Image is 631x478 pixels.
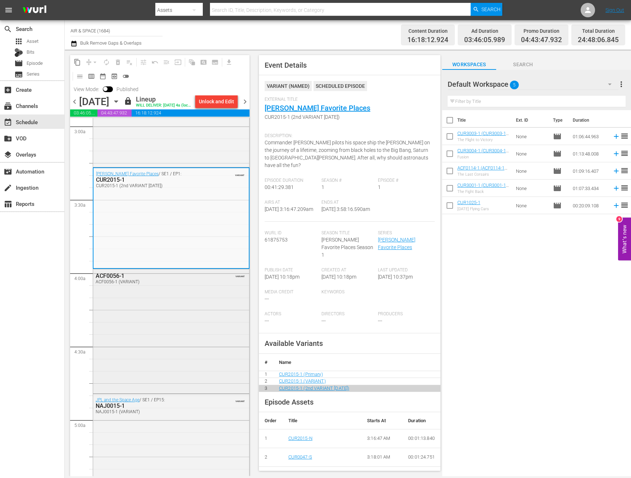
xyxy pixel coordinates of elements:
div: Promo Duration [521,26,562,36]
span: Series [14,70,23,79]
span: reorder [620,201,629,209]
span: Create [4,86,12,94]
a: CUR1025-1 [457,200,480,205]
span: Channels [4,102,12,111]
td: 2 [259,448,283,466]
td: 1 [259,371,273,378]
span: Directors [321,311,375,317]
th: Order [259,412,283,429]
td: 00:20:09.108 [570,197,609,214]
span: 03:46:05.989 [464,36,505,44]
td: 01:07:33.434 [570,180,609,197]
span: Copy Lineup [72,57,83,68]
span: View Mode: [70,86,103,92]
span: Episode Assets [265,398,314,406]
span: Select an event to delete [112,57,124,68]
svg: Add to Schedule [612,167,620,175]
span: calendar_view_week_outlined [88,73,95,80]
span: Search [481,3,500,16]
div: Ad Duration [464,26,505,36]
span: Toggle to switch from Published to Draft view. [103,86,108,91]
span: [DATE] 10:18pm [321,274,356,280]
span: Commander [PERSON_NAME] pilots his space ship the [PERSON_NAME] on the journey of a lifetime, zoo... [265,140,430,168]
td: None [513,128,550,145]
span: Bulk Remove Gaps & Overlaps [79,40,142,46]
span: Episode Duration [265,178,318,184]
th: Duration [402,412,440,429]
div: WILL DELIVER: [DATE] 4a (local) [136,103,192,108]
div: 9 [616,216,622,222]
a: ACF0114-1 (ACF0114-1 (10/25 UPDATE)) [457,165,507,176]
span: Asset [14,37,23,46]
a: [PERSON_NAME] Favorite Places [265,104,370,112]
span: Description: [265,133,431,139]
th: Type [549,110,568,130]
span: [DATE] 3:58:16.590am [321,206,370,212]
span: Event Details [265,61,307,69]
div: Total Duration [578,26,619,36]
th: Starts At [361,412,402,429]
span: Episode [553,184,562,193]
div: / SE1 / EP1: [96,171,212,188]
button: more_vert [617,76,626,93]
div: Fusion [457,155,510,159]
span: create [4,184,12,192]
span: Series [378,230,431,236]
td: 1 [259,429,283,448]
span: VARIANT [236,272,245,278]
span: more_vert [617,80,626,89]
span: Clear Lineup [124,57,135,68]
th: Title [457,110,512,130]
span: Published [113,86,142,92]
span: Episode [553,132,562,141]
span: [DATE] 3:16:47.209am [265,206,313,212]
span: Workspaces [442,60,496,69]
div: VARIANT ( NAMED ) [265,81,312,91]
span: Episode [27,60,43,67]
button: Unlock and Edit [195,95,238,108]
td: 00:01:24.751 [402,448,440,466]
div: The Flight to Victory [457,137,510,142]
a: Sign Out [605,7,624,13]
span: Last Updated [378,267,431,273]
span: toggle_off [122,73,129,80]
span: Airs At [265,200,318,206]
span: --- [265,318,269,324]
svg: Add to Schedule [612,202,620,209]
span: 5 [510,77,519,93]
span: reorder [620,132,629,140]
span: Fill episodes with ad slates [161,57,172,68]
span: Media Credit [265,289,318,295]
span: Search [496,60,550,69]
span: Create Search Block [198,57,209,68]
span: 04:43:47.932 [521,36,562,44]
span: External Title [265,97,431,103]
span: Publish Date [265,267,318,273]
td: 01:09:16.407 [570,162,609,180]
div: NAJ0015-1 (VARIANT) [96,409,212,414]
a: CUR3004-1 (CUR3004-1 (10/25 PREMIER)) [457,148,509,159]
td: 3:16:47 AM [361,429,402,448]
span: lock [124,97,132,105]
a: CUR3001-1 (CUR3001-1 (10/25 PREMIER)) [457,182,509,193]
div: NAJ0015-1 [96,402,212,409]
span: Episode [553,201,562,210]
div: Default Workspace [448,74,618,94]
a: JPL and the Space Age [96,397,140,402]
span: reorder [620,184,629,192]
span: Series [27,71,40,78]
span: 03:46:05.989 [70,109,97,117]
span: View Backup [109,71,120,82]
a: CUR3003-1 (CUR3003-1 (10/25 PREMIER)) [457,131,509,141]
span: Schedule [4,118,12,127]
div: Lineup [136,95,192,103]
svg: Add to Schedule [612,184,620,192]
td: 2 [259,378,273,385]
span: Episode [553,167,562,175]
span: Week Calendar View [86,71,97,82]
span: Refresh All Search Blocks [184,55,198,69]
span: 16:18:12.924 [132,109,250,117]
span: chevron_right [241,97,250,106]
td: 01:13:48.008 [570,145,609,162]
button: Open Feedback Widget [618,218,631,261]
